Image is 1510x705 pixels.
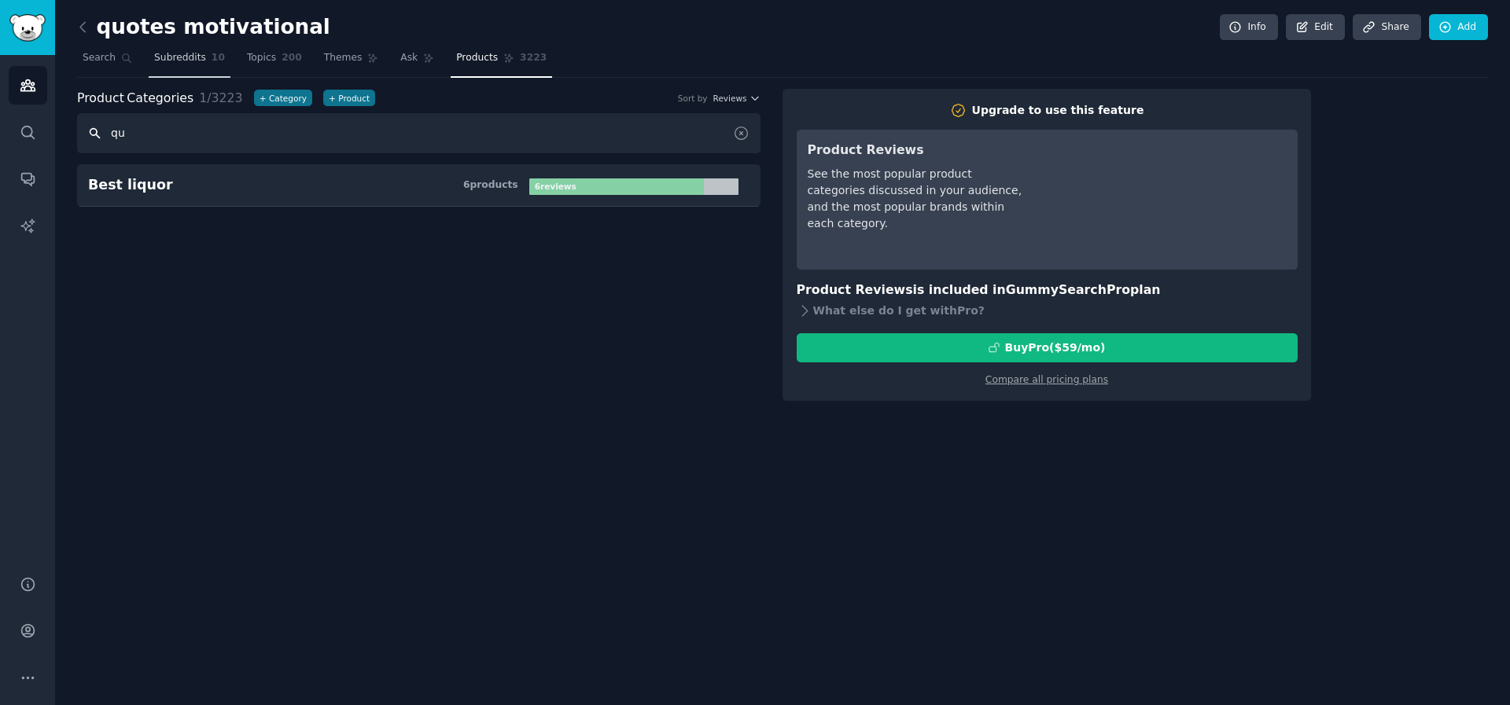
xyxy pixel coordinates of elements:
h3: Product Reviews [808,141,1029,160]
b: 6 review s [535,182,576,191]
button: +Product [323,90,375,106]
h2: quotes motivational [77,15,330,40]
a: Search [77,46,138,78]
button: BuyPro($59/mo) [797,333,1298,362]
span: Product [77,89,124,108]
div: Best liquor [88,175,173,195]
input: Search product categories [77,113,761,153]
span: 10 [212,51,225,65]
span: + [260,93,267,104]
a: Edit [1286,14,1345,41]
div: Upgrade to use this feature [972,102,1144,119]
a: Add [1429,14,1488,41]
span: GummySearch Pro [1006,282,1130,297]
div: Buy Pro ($ 59 /mo ) [1005,340,1106,356]
span: Products [456,51,498,65]
span: + [329,93,336,104]
a: Best liquor6products6reviews [77,164,761,207]
span: 3223 [520,51,547,65]
h3: Product Reviews is included in plan [797,281,1298,300]
a: Ask [395,46,440,78]
span: Subreddits [154,51,206,65]
a: Topics200 [241,46,308,78]
span: Reviews [713,93,747,104]
span: Ask [400,51,418,65]
a: Products3223 [451,46,552,78]
a: Share [1353,14,1420,41]
a: Subreddits10 [149,46,230,78]
span: 1 / 3223 [199,90,242,105]
div: Sort by [678,93,708,104]
span: 200 [282,51,302,65]
div: 6 product s [463,178,518,193]
button: +Category [254,90,312,106]
a: Themes [319,46,385,78]
span: Topics [247,51,276,65]
span: Categories [77,89,193,108]
button: Reviews [713,93,761,104]
div: What else do I get with Pro ? [797,300,1298,322]
a: Info [1220,14,1278,41]
span: Search [83,51,116,65]
a: Compare all pricing plans [985,374,1108,385]
span: Themes [324,51,363,65]
div: See the most popular product categories discussed in your audience, and the most popular brands w... [808,166,1029,232]
img: GummySearch logo [9,14,46,42]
